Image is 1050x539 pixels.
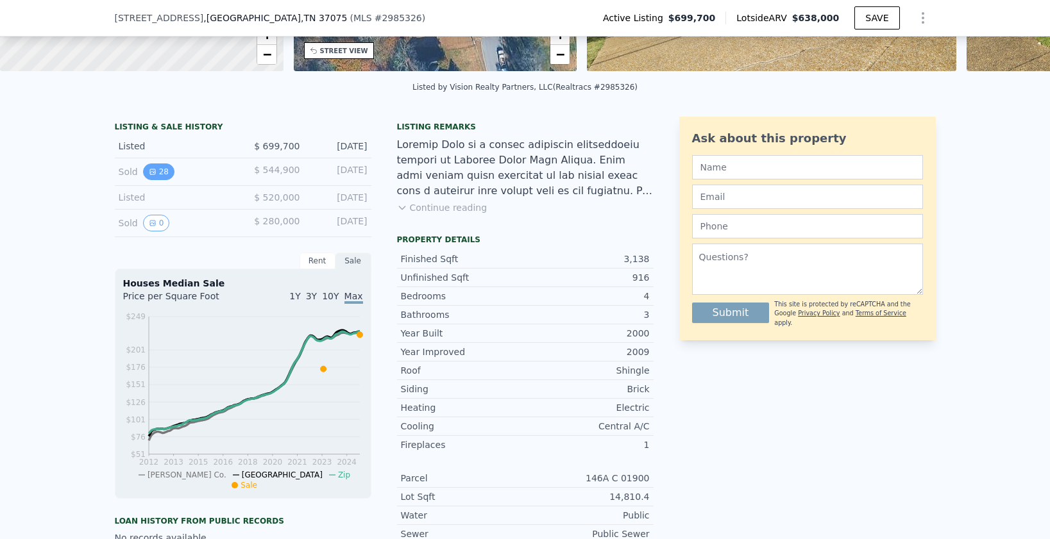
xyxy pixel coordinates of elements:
[119,191,233,204] div: Listed
[126,398,146,407] tspan: $126
[123,277,363,290] div: Houses Median Sale
[148,470,226,479] span: [PERSON_NAME] Co.
[692,129,923,147] div: Ask about this property
[203,12,347,24] span: , [GEOGRAPHIC_DATA]
[397,137,654,199] div: Loremip Dolo si a consec adipiscin elitseddoeiu tempori ut Laboree Dolor Magn Aliqua. Enim admi v...
[525,364,650,377] div: Shingle
[344,291,363,304] span: Max
[525,290,650,303] div: 4
[312,458,332,467] tspan: 2023
[254,141,300,151] span: $ 699,700
[856,310,906,317] a: Terms of Service
[525,438,650,451] div: 1
[310,163,368,180] div: [DATE]
[736,12,792,24] span: Lotside ARV
[401,271,525,284] div: Unfinished Sqft
[401,290,525,303] div: Bedrooms
[119,163,233,180] div: Sold
[525,271,650,284] div: 916
[289,291,300,301] span: 1Y
[126,345,146,354] tspan: $201
[131,433,146,442] tspan: $76
[401,420,525,433] div: Cooling
[123,290,243,310] div: Price per Square Foot
[525,490,650,503] div: 14,810.4
[126,312,146,321] tspan: $249
[401,308,525,321] div: Bathrooms
[242,470,323,479] span: [GEOGRAPHIC_DATA]
[774,300,922,328] div: This site is protected by reCAPTCHA and the Google and apply.
[401,490,525,503] div: Lot Sqft
[692,155,923,179] input: Name
[119,140,233,153] div: Listed
[300,253,335,269] div: Rent
[310,140,368,153] div: [DATE]
[854,6,899,29] button: SAVE
[337,458,357,467] tspan: 2024
[119,215,233,231] div: Sold
[139,458,158,467] tspan: 2012
[525,383,650,395] div: Brick
[525,509,650,522] div: Public
[126,380,146,389] tspan: $151
[525,472,650,485] div: 146A C 01900
[375,13,422,23] span: # 2985326
[397,201,487,214] button: Continue reading
[287,458,307,467] tspan: 2021
[350,12,425,24] div: ( )
[401,364,525,377] div: Roof
[412,83,638,92] div: Listed by Vision Realty Partners, LLC (Realtracs #2985326)
[401,509,525,522] div: Water
[525,345,650,358] div: 2009
[550,45,570,64] a: Zoom out
[792,13,840,23] span: $638,000
[213,458,233,467] tspan: 2016
[310,215,368,231] div: [DATE]
[241,481,257,490] span: Sale
[668,12,716,24] span: $699,700
[692,303,770,323] button: Submit
[401,401,525,414] div: Heating
[401,472,525,485] div: Parcel
[353,13,372,23] span: MLS
[301,13,347,23] span: , TN 37075
[401,253,525,265] div: Finished Sqft
[254,216,300,226] span: $ 280,000
[335,253,371,269] div: Sale
[115,122,371,135] div: LISTING & SALE HISTORY
[254,192,300,203] span: $ 520,000
[164,458,183,467] tspan: 2013
[556,46,564,62] span: −
[143,163,174,180] button: View historical data
[525,420,650,433] div: Central A/C
[320,46,368,56] div: STREET VIEW
[910,5,936,31] button: Show Options
[254,165,300,175] span: $ 544,900
[603,12,668,24] span: Active Listing
[115,516,371,526] div: Loan history from public records
[143,215,170,231] button: View historical data
[397,122,654,132] div: Listing remarks
[188,458,208,467] tspan: 2015
[401,327,525,340] div: Year Built
[322,291,339,301] span: 10Y
[257,45,276,64] a: Zoom out
[798,310,840,317] a: Privacy Policy
[397,235,654,245] div: Property details
[401,438,525,451] div: Fireplaces
[126,415,146,424] tspan: $101
[401,345,525,358] div: Year Improved
[262,46,271,62] span: −
[238,458,258,467] tspan: 2018
[525,401,650,414] div: Electric
[306,291,317,301] span: 3Y
[525,308,650,321] div: 3
[310,191,368,204] div: [DATE]
[131,450,146,459] tspan: $51
[692,185,923,209] input: Email
[262,458,282,467] tspan: 2020
[338,470,350,479] span: Zip
[126,363,146,372] tspan: $176
[401,383,525,395] div: Siding
[115,12,204,24] span: [STREET_ADDRESS]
